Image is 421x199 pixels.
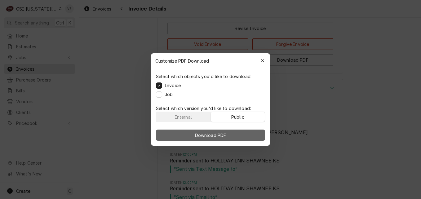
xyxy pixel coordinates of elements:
[156,105,265,112] p: Select which version you'd like to download:
[165,91,173,98] label: Job
[151,53,270,68] div: Customize PDF Download
[165,82,181,89] label: Invoice
[231,114,244,120] div: Public
[156,73,251,80] p: Select which objects you'd like to download:
[194,132,228,139] span: Download PDF
[175,114,192,120] div: Internal
[156,130,265,141] button: Download PDF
